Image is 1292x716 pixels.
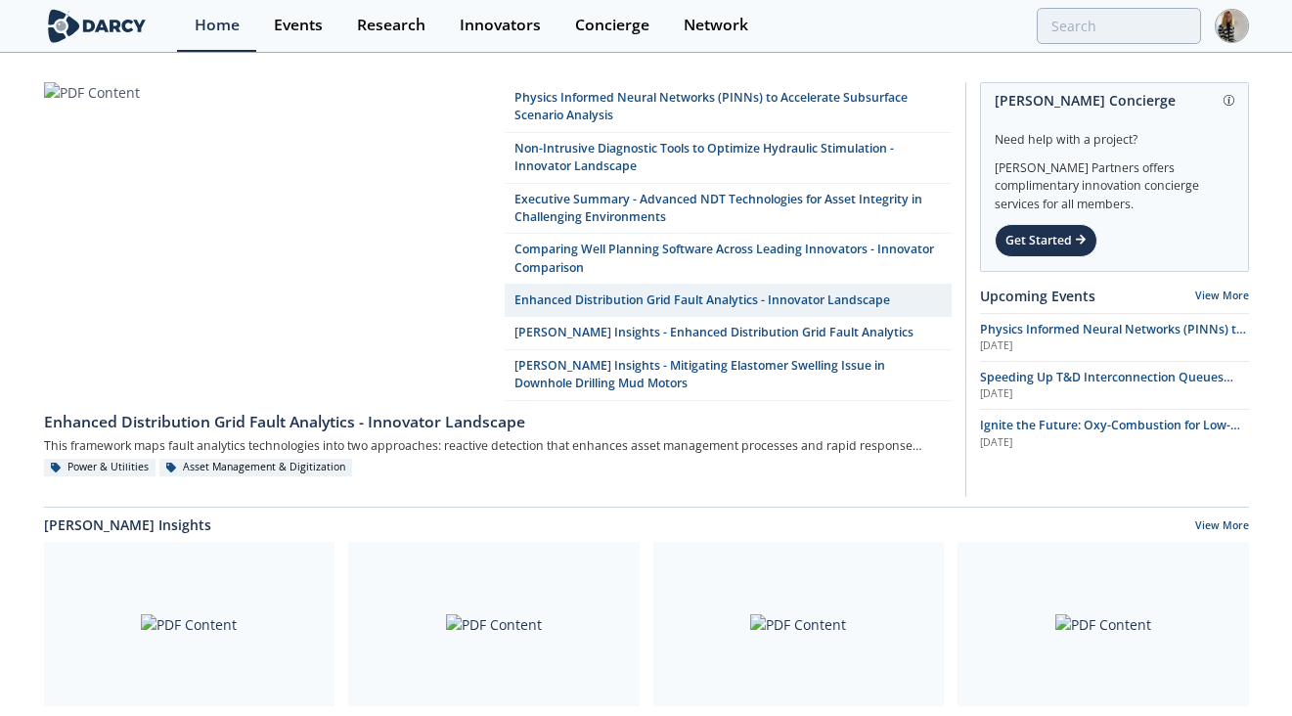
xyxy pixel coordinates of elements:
div: [PERSON_NAME] Partners offers complimentary innovation concierge services for all members. [995,149,1234,213]
div: Physics Informed Neural Networks (PINNs) to Accelerate Subsurface Scenario Analysis [514,89,941,125]
div: Asset Management & Digitization [159,459,353,476]
div: Innovators [460,18,541,33]
div: Enhanced Distribution Grid Fault Analytics - Innovator Landscape [44,411,952,434]
a: Comparing Well Planning Software Across Leading Innovators - Innovator Comparison [505,234,952,285]
a: [PERSON_NAME] Insights - Mitigating Elastomer Swelling Issue in Downhole Drilling Mud Motors [505,350,952,401]
span: Physics Informed Neural Networks (PINNs) to Accelerate Subsurface Scenario Analysis [980,321,1246,355]
a: Non-Intrusive Diagnostic Tools to Optimize Hydraulic Stimulation - Innovator Landscape [505,133,952,184]
div: [DATE] [980,435,1249,451]
div: Get Started [995,224,1097,257]
a: Speeding Up T&D Interconnection Queues with Enhanced Software Solutions [DATE] [980,369,1249,402]
div: Need help with a project? [995,117,1234,149]
a: View More [1195,289,1249,302]
span: Speeding Up T&D Interconnection Queues with Enhanced Software Solutions [980,369,1233,403]
a: [PERSON_NAME] Insights - Enhanced Distribution Grid Fault Analytics [505,317,952,349]
iframe: chat widget [1210,638,1272,696]
img: Profile [1215,9,1249,43]
a: [PERSON_NAME] Insights [44,515,211,535]
img: information.svg [1224,95,1234,106]
div: [DATE] [980,338,1249,354]
div: [PERSON_NAME] Concierge [995,83,1234,117]
img: logo-wide.svg [44,9,151,43]
a: Physics Informed Neural Networks (PINNs) to Accelerate Subsurface Scenario Analysis [505,82,952,133]
input: Advanced Search [1037,8,1201,44]
div: Power & Utilities [44,459,156,476]
div: Concierge [575,18,649,33]
div: [DATE] [980,386,1249,402]
a: View More [1195,518,1249,536]
a: Enhanced Distribution Grid Fault Analytics - Innovator Landscape [44,401,952,434]
a: Enhanced Distribution Grid Fault Analytics - Innovator Landscape [505,285,952,317]
div: Network [684,18,748,33]
a: Upcoming Events [980,286,1095,306]
div: Home [195,18,240,33]
a: Executive Summary - Advanced NDT Technologies for Asset Integrity in Challenging Environments [505,184,952,235]
a: Ignite the Future: Oxy-Combustion for Low-Carbon Power [DATE] [980,417,1249,450]
span: Ignite the Future: Oxy-Combustion for Low-Carbon Power [980,417,1240,451]
a: Physics Informed Neural Networks (PINNs) to Accelerate Subsurface Scenario Analysis [DATE] [980,321,1249,354]
div: This framework maps fault analytics technologies into two approaches: reactive detection that enh... [44,434,952,459]
div: Events [274,18,323,33]
div: Research [357,18,425,33]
